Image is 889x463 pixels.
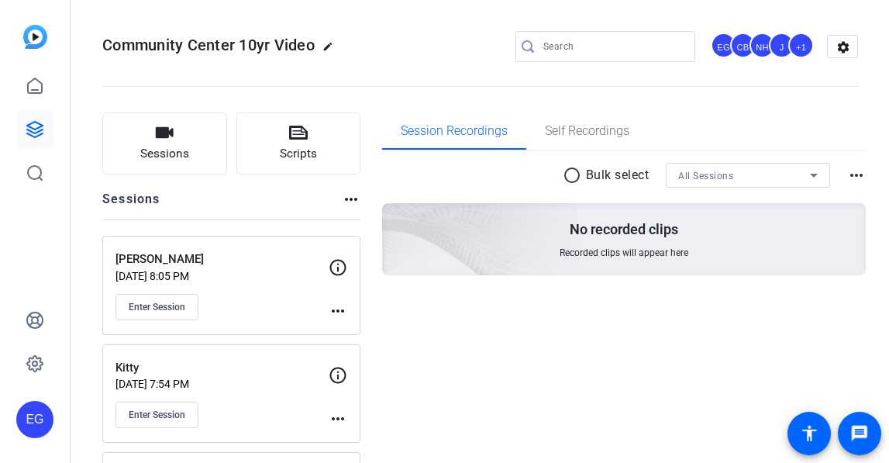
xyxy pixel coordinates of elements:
[115,402,198,428] button: Enter Session
[586,166,650,185] p: Bulk select
[140,145,189,163] span: Sessions
[115,251,329,268] p: [PERSON_NAME]
[749,33,777,60] ngx-avatar: Niki Hyde
[102,190,160,219] h2: Sessions
[769,33,796,60] ngx-avatar: jenn.rubin@airbnb.com
[115,359,329,377] p: Kitty
[115,378,329,390] p: [DATE] 7:54 PM
[570,220,678,239] p: No recorded clips
[545,125,629,137] span: Self Recordings
[208,50,578,386] img: embarkstudio-empty-session.png
[129,301,185,313] span: Enter Session
[828,36,859,59] mat-icon: settings
[847,166,866,185] mat-icon: more_horiz
[342,190,360,209] mat-icon: more_horiz
[730,33,756,58] div: CB
[749,33,775,58] div: NH
[16,401,53,438] div: EG
[711,33,738,60] ngx-avatar: Erika Galeana
[563,166,586,185] mat-icon: radio_button_unchecked
[711,33,736,58] div: EG
[329,409,347,428] mat-icon: more_horiz
[102,36,315,54] span: Community Center 10yr Video
[850,424,869,443] mat-icon: message
[543,37,683,56] input: Search
[129,409,185,421] span: Enter Session
[769,33,794,58] div: J
[322,41,341,60] mat-icon: edit
[115,294,198,320] button: Enter Session
[280,145,317,163] span: Scripts
[788,33,814,58] div: +1
[678,171,733,181] span: All Sessions
[236,112,361,174] button: Scripts
[23,25,47,49] img: blue-gradient.svg
[730,33,757,60] ngx-avatar: Chloe Badat
[560,247,688,259] span: Recorded clips will appear here
[329,302,347,320] mat-icon: more_horiz
[115,270,329,282] p: [DATE] 8:05 PM
[800,424,818,443] mat-icon: accessibility
[401,125,508,137] span: Session Recordings
[102,112,227,174] button: Sessions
